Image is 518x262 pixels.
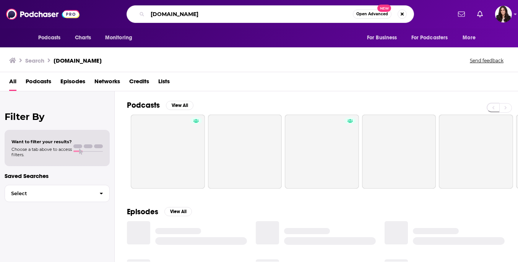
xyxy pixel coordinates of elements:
[70,31,96,45] a: Charts
[127,5,414,23] div: Search podcasts, credits, & more...
[377,5,391,12] span: New
[129,75,149,91] a: Credits
[9,75,16,91] a: All
[38,32,61,43] span: Podcasts
[362,31,407,45] button: open menu
[468,57,506,64] button: Send feedback
[33,31,71,45] button: open menu
[5,172,110,180] p: Saved Searches
[463,32,476,43] span: More
[105,32,132,43] span: Monitoring
[158,75,170,91] a: Lists
[5,185,110,202] button: Select
[127,207,158,217] h2: Episodes
[54,57,102,64] h3: [DOMAIN_NAME]
[356,12,388,16] span: Open Advanced
[60,75,85,91] a: Episodes
[100,31,142,45] button: open menu
[353,10,391,19] button: Open AdvancedNew
[457,31,485,45] button: open menu
[94,75,120,91] a: Networks
[11,139,72,144] span: Want to filter your results?
[367,32,397,43] span: For Business
[11,147,72,157] span: Choose a tab above to access filters.
[495,6,512,23] button: Show profile menu
[495,6,512,23] img: User Profile
[6,7,80,21] img: Podchaser - Follow, Share and Rate Podcasts
[127,100,193,110] a: PodcastsView All
[166,101,193,110] button: View All
[75,32,91,43] span: Charts
[455,8,468,21] a: Show notifications dropdown
[164,207,192,216] button: View All
[5,111,110,122] h2: Filter By
[25,57,44,64] h3: Search
[148,8,353,20] input: Search podcasts, credits, & more...
[411,32,448,43] span: For Podcasters
[26,75,51,91] a: Podcasts
[5,191,93,196] span: Select
[127,207,192,217] a: EpisodesView All
[127,100,160,110] h2: Podcasts
[474,8,486,21] a: Show notifications dropdown
[406,31,459,45] button: open menu
[495,6,512,23] span: Logged in as RebeccaShapiro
